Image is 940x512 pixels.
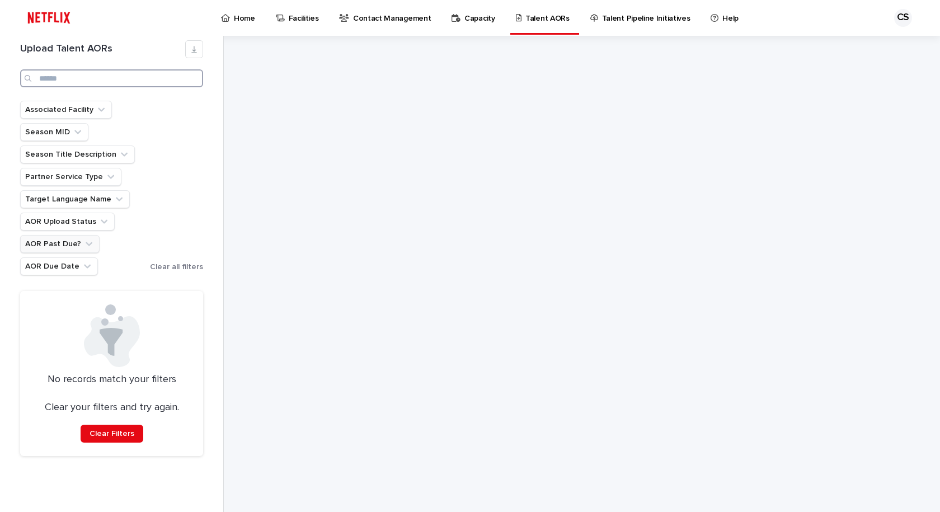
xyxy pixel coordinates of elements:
div: CS [894,9,912,27]
p: No records match your filters [34,374,190,386]
button: Season MID [20,123,88,141]
button: Partner Service Type [20,168,121,186]
span: Clear all filters [150,263,203,271]
button: Associated Facility [20,101,112,119]
button: Season Title Description [20,145,135,163]
button: Target Language Name [20,190,130,208]
button: AOR Past Due? [20,235,100,253]
button: Clear Filters [81,425,143,443]
input: Search [20,69,203,87]
p: Clear your filters and try again. [45,402,179,414]
button: AOR Due Date [20,257,98,275]
h1: Upload Talent AORs [20,43,185,55]
button: AOR Upload Status [20,213,115,231]
span: Clear Filters [90,430,134,438]
img: ifQbXi3ZQGMSEF7WDB7W [22,7,76,29]
button: Clear all filters [145,259,203,275]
